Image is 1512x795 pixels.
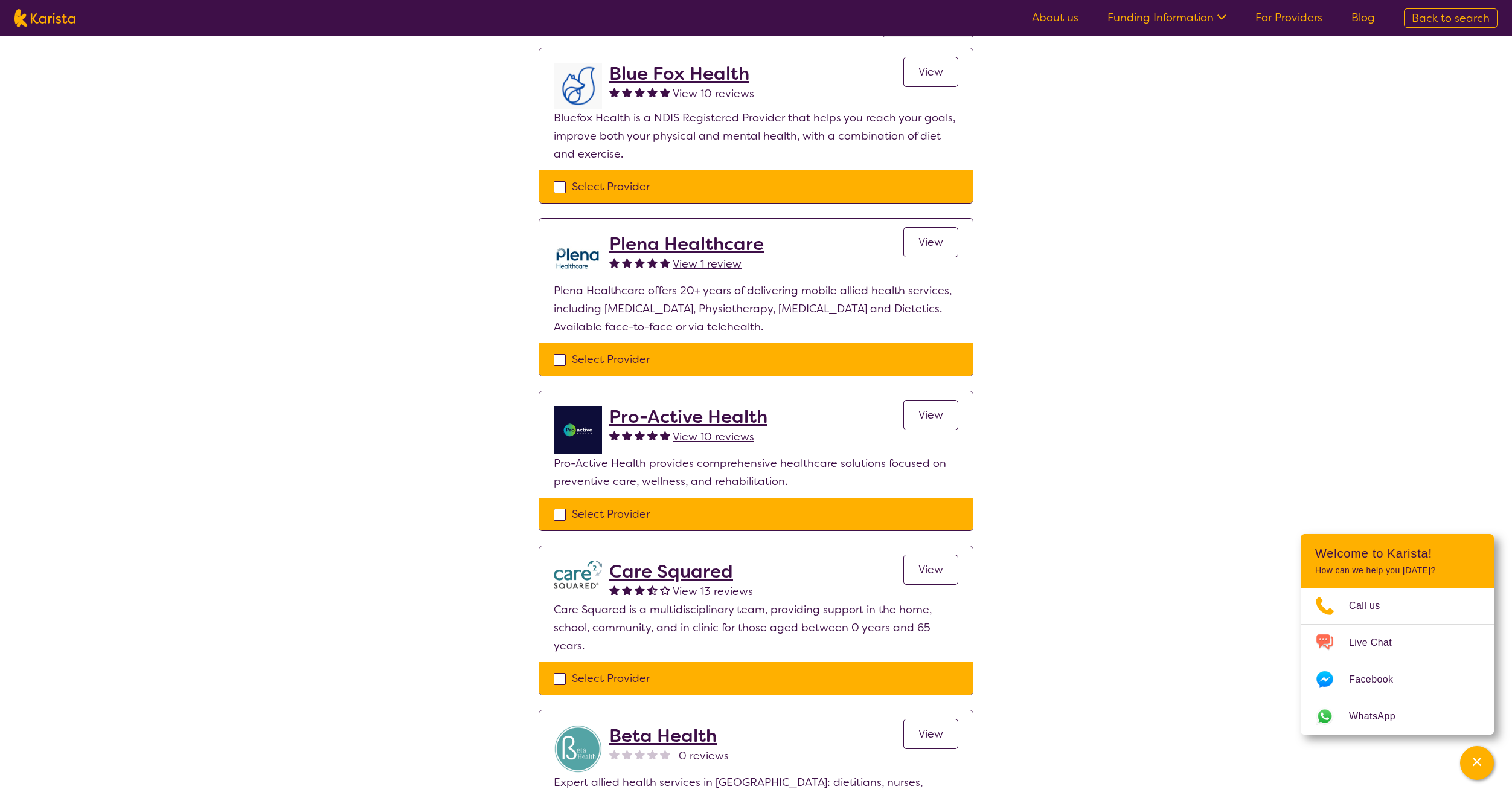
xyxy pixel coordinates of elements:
img: nonereviewstar [609,749,620,759]
a: View [903,227,958,257]
img: fullstar [660,430,670,440]
ul: Choose channel [1301,588,1494,735]
a: View 10 reviews [673,85,754,103]
img: fullstar [647,87,658,97]
img: Karista logo [14,9,75,27]
img: fullstar [609,585,620,595]
p: Pro-Active Health provides comprehensive healthcare solutions focused on preventive care, wellnes... [554,454,958,491]
img: lyehhyr6avbivpacwqcf.png [554,63,602,109]
img: nonereviewstar [622,749,632,759]
span: Live Chat [1349,634,1406,652]
span: Call us [1349,597,1395,615]
img: gvb1ejx62xavygkuainl.png [554,725,602,773]
a: Beta Health [609,725,729,747]
a: Plena Healthcare [609,233,764,255]
a: For Providers [1255,10,1322,25]
img: fullstar [622,430,632,440]
img: nonereviewstar [647,749,658,759]
span: View 10 reviews [673,430,754,444]
a: Back to search [1404,8,1498,28]
img: fullstar [635,585,645,595]
p: Care Squared is a multidisciplinary team, providing support in the home, school, community, and i... [554,600,958,655]
img: fullstar [635,87,645,97]
img: fullstar [609,257,620,268]
img: fullstar [622,87,632,97]
img: nonereviewstar [660,749,670,759]
span: View 13 reviews [673,584,753,599]
a: Pro-Active Health [609,406,767,428]
a: View 13 reviews [673,582,753,600]
img: halfstar [647,585,658,595]
img: ehd3j50wdk7ycqmad0oe.png [554,233,602,282]
img: fullstar [635,430,645,440]
span: View [918,727,943,741]
p: How can we help you [DATE]? [1315,565,1479,576]
a: Web link opens in a new tab. [1301,698,1494,735]
a: Blue Fox Health [609,63,754,85]
span: WhatsApp [1349,707,1410,726]
a: Funding Information [1107,10,1226,25]
a: View [903,719,958,749]
a: Blog [1351,10,1375,25]
img: watfhvlxxexrmzu5ckj6.png [554,561,602,589]
span: View 1 review [673,257,742,271]
img: fullstar [609,430,620,440]
button: Channel Menu [1460,746,1494,780]
span: View [918,408,943,422]
img: fullstar [660,257,670,268]
img: fullstar [647,430,658,440]
span: View [918,562,943,577]
a: View 1 review [673,255,742,273]
span: View [918,65,943,79]
img: fullstar [660,87,670,97]
img: fullstar [622,257,632,268]
span: Facebook [1349,671,1408,689]
a: View 10 reviews [673,428,754,446]
a: About us [1032,10,1078,25]
a: View [903,57,958,87]
p: Plena Healthcare offers 20+ years of delivering mobile allied health services, including [MEDICAL... [554,282,958,336]
img: fullstar [635,257,645,268]
span: View 10 reviews [673,86,754,101]
a: Care Squared [609,561,753,582]
img: emptystar [660,585,670,595]
a: View [903,400,958,430]
span: View [918,235,943,249]
img: fullstar [647,257,658,268]
p: Bluefox Health is a NDIS Registered Provider that helps you reach your goals, improve both your p... [554,109,958,163]
h2: Welcome to Karista! [1315,546,1479,561]
span: 0 reviews [679,747,729,765]
div: Channel Menu [1301,534,1494,735]
img: fullstar [622,585,632,595]
span: Back to search [1412,11,1490,25]
img: jdgr5huzsaqxc1wfufya.png [554,406,602,454]
img: nonereviewstar [635,749,645,759]
img: fullstar [609,87,620,97]
a: View [903,555,958,585]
